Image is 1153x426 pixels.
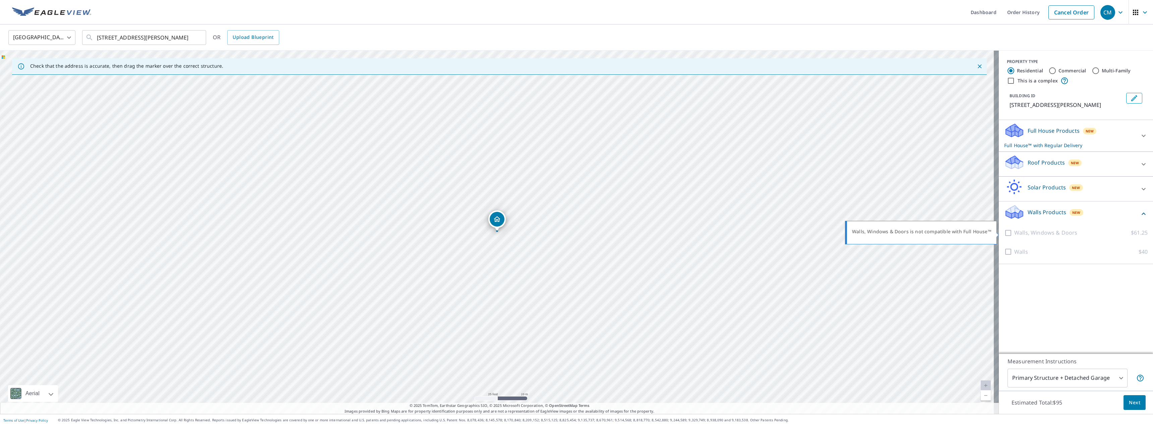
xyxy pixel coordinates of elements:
[1018,77,1058,84] label: This is a complex
[1014,229,1077,237] p: Walls, Windows & Doors
[1006,395,1068,410] p: Estimated Total: $95
[1102,67,1131,74] label: Multi-Family
[1004,142,1136,149] p: Full House™ with Regular Delivery
[233,33,274,42] span: Upload Blueprint
[1004,179,1148,198] div: Solar ProductsNew
[1008,369,1128,387] div: Primary Structure + Detached Garage
[1014,248,1028,256] p: Walls
[30,63,223,69] p: Check that the address is accurate, then drag the marker over the correct structure.
[1058,67,1086,74] label: Commercial
[1124,395,1146,410] button: Next
[845,221,997,244] div: Walls, Windows & Doors is not compatible with Full House™
[1126,93,1142,104] button: Edit building 1
[1131,229,1148,237] p: $61.25
[1071,160,1079,166] span: New
[1004,123,1148,149] div: Full House ProductsNewFull House™ with Regular Delivery
[1017,67,1043,74] label: Residential
[3,418,48,422] p: |
[981,390,991,401] a: Current Level 20, Zoom Out
[3,418,24,423] a: Terms of Use
[1048,5,1094,19] a: Cancel Order
[97,28,192,47] input: Search by address or latitude-longitude
[1010,93,1035,99] p: BUILDING ID
[58,418,1150,423] p: © 2025 Eagle View Technologies, Inc. and Pictometry International Corp. All Rights Reserved. Repo...
[1008,357,1144,365] p: Measurement Instructions
[1100,5,1115,20] div: CM
[975,62,984,71] button: Close
[1136,374,1144,382] span: Your report will include the primary structure and a detached garage if one exists.
[488,210,506,231] div: Dropped pin, building 1, Residential property, 194 Emerson Ave Hartsdale, NY 10530
[1028,208,1066,216] p: Walls Products
[1007,59,1145,65] div: PROPERTY TYPE
[1086,128,1094,134] span: New
[549,403,577,408] a: OpenStreetMap
[1139,248,1148,256] p: $40
[1028,127,1080,135] p: Full House Products
[1004,204,1148,223] div: Walls ProductsNew
[23,385,42,402] div: Aerial
[410,403,590,409] span: © 2025 TomTom, Earthstar Geographics SIO, © 2025 Microsoft Corporation, ©
[1010,101,1124,109] p: [STREET_ADDRESS][PERSON_NAME]
[227,30,279,45] a: Upload Blueprint
[213,30,279,45] div: OR
[1004,248,1148,256] div: Walls is not compatible with Full House™
[579,403,590,408] a: Terms
[1004,155,1148,174] div: Roof ProductsNew
[1028,183,1066,191] p: Solar Products
[8,385,58,402] div: Aerial
[981,380,991,390] a: Current Level 20, Zoom In Disabled
[12,7,91,17] img: EV Logo
[8,28,75,47] div: [GEOGRAPHIC_DATA]
[1129,399,1140,407] span: Next
[26,418,48,423] a: Privacy Policy
[1072,185,1080,190] span: New
[1072,210,1081,215] span: New
[1028,159,1065,167] p: Roof Products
